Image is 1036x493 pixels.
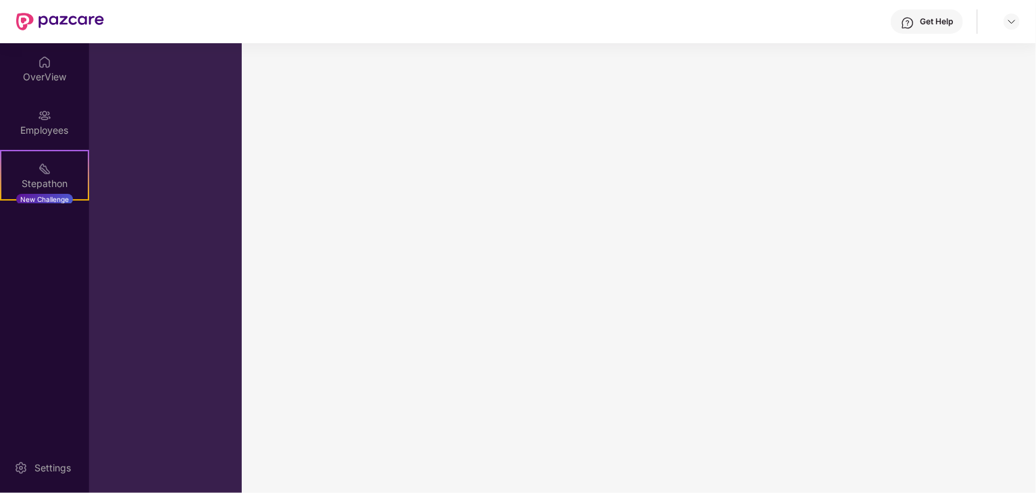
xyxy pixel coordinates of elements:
div: Settings [30,461,75,475]
img: svg+xml;base64,PHN2ZyB4bWxucz0iaHR0cDovL3d3dy53My5vcmcvMjAwMC9zdmciIHdpZHRoPSIyMSIgaGVpZ2h0PSIyMC... [38,162,51,176]
img: svg+xml;base64,PHN2ZyBpZD0iSG9tZSIgeG1sbnM9Imh0dHA6Ly93d3cudzMub3JnLzIwMDAvc3ZnIiB3aWR0aD0iMjAiIG... [38,55,51,69]
img: New Pazcare Logo [16,13,104,30]
div: Get Help [920,16,953,27]
img: svg+xml;base64,PHN2ZyBpZD0iRW1wbG95ZWVzIiB4bWxucz0iaHR0cDovL3d3dy53My5vcmcvMjAwMC9zdmciIHdpZHRoPS... [38,109,51,122]
div: Stepathon [1,177,88,190]
img: svg+xml;base64,PHN2ZyBpZD0iSGVscC0zMngzMiIgeG1sbnM9Imh0dHA6Ly93d3cudzMub3JnLzIwMDAvc3ZnIiB3aWR0aD... [901,16,914,30]
div: New Challenge [16,194,73,205]
img: svg+xml;base64,PHN2ZyBpZD0iRHJvcGRvd24tMzJ4MzIiIHhtbG5zPSJodHRwOi8vd3d3LnczLm9yZy8yMDAwL3N2ZyIgd2... [1006,16,1017,27]
img: svg+xml;base64,PHN2ZyBpZD0iU2V0dGluZy0yMHgyMCIgeG1sbnM9Imh0dHA6Ly93d3cudzMub3JnLzIwMDAvc3ZnIiB3aW... [14,461,28,475]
